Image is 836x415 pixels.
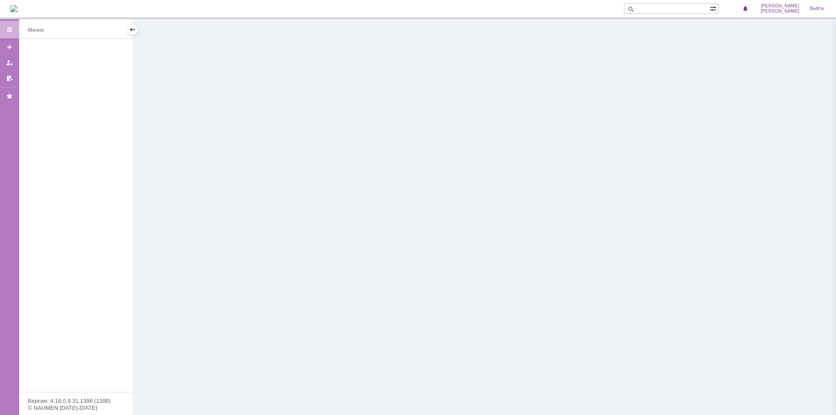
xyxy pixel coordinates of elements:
span: Расширенный поиск [710,4,718,12]
div: © NAUMEN [DATE]-[DATE] [28,405,124,411]
span: [PERSON_NAME] [761,9,799,14]
div: Версия: 4.18.0.9.31.1398 (1398) [28,398,124,404]
div: Скрыть меню [127,24,138,35]
span: [PERSON_NAME] [761,3,799,9]
img: logo [10,5,17,12]
a: Перейти на домашнюю страницу [10,5,17,12]
div: Меню [28,25,44,35]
